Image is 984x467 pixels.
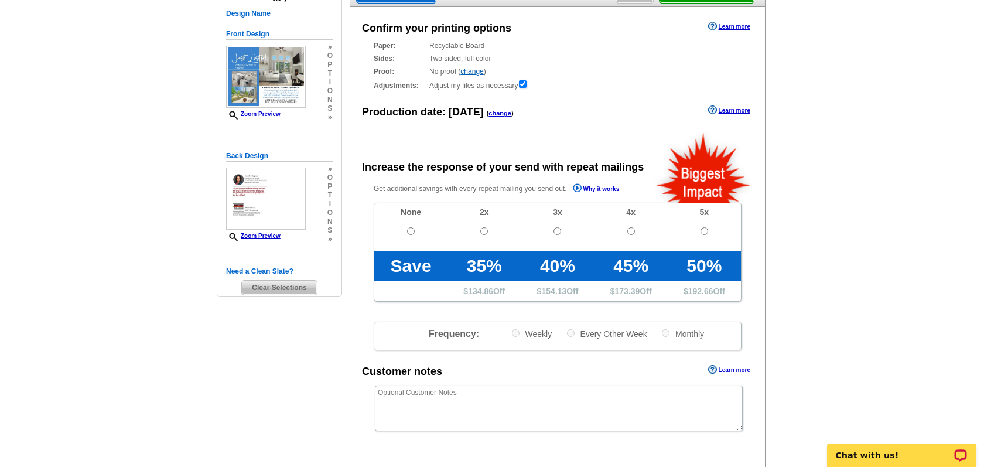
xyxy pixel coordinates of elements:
[362,159,644,175] div: Increase the response of your send with repeat mailings
[511,328,552,339] label: Weekly
[374,53,742,64] div: Two sided, full color
[567,329,575,337] input: Every Other Week
[521,281,594,301] td: $ Off
[708,365,750,374] a: Learn more
[374,40,742,51] div: Recyclable Board
[327,235,333,244] span: »
[521,203,594,221] td: 3x
[668,281,741,301] td: $ Off
[374,79,742,91] div: Adjust my files as necessary
[615,287,640,296] span: 173.39
[447,251,521,281] td: 35%
[374,66,426,77] strong: Proof:
[594,281,668,301] td: $ Off
[374,203,447,221] td: None
[327,209,333,217] span: o
[374,80,426,91] strong: Adjustments:
[226,46,306,108] img: small-thumb.jpg
[594,203,668,221] td: 4x
[708,22,750,31] a: Learn more
[362,364,442,380] div: Customer notes
[226,151,333,162] h5: Back Design
[449,106,484,118] span: [DATE]
[521,251,594,281] td: 40%
[668,251,741,281] td: 50%
[362,104,514,120] div: Production date:
[566,328,647,339] label: Every Other Week
[327,182,333,191] span: p
[460,67,483,76] a: change
[327,226,333,235] span: s
[327,52,333,60] span: o
[447,203,521,221] td: 2x
[487,110,514,117] span: ( )
[327,78,333,87] span: i
[594,251,668,281] td: 45%
[327,69,333,78] span: t
[512,329,520,337] input: Weekly
[488,110,511,117] a: change
[226,168,306,230] img: small-thumb.jpg
[573,183,620,196] a: Why it works
[327,217,333,226] span: n
[327,87,333,96] span: o
[688,287,713,296] span: 192.66
[374,66,742,77] div: No proof ( )
[374,251,447,281] td: Save
[226,111,281,117] a: Zoom Preview
[327,113,333,122] span: »
[327,191,333,200] span: t
[668,203,741,221] td: 5x
[374,53,426,64] strong: Sides:
[327,200,333,209] span: i
[226,8,333,19] h5: Design Name
[226,233,281,239] a: Zoom Preview
[327,43,333,52] span: »
[327,60,333,69] span: p
[226,266,333,277] h5: Need a Clean Slate?
[655,131,752,203] img: biggestImpact.png
[819,430,984,467] iframe: LiveChat chat widget
[327,173,333,182] span: o
[447,281,521,301] td: $ Off
[468,287,493,296] span: 134.86
[226,29,333,40] h5: Front Design
[429,329,479,339] span: Frequency:
[541,287,566,296] span: 154.13
[374,40,426,51] strong: Paper:
[374,182,644,196] p: Get additional savings with every repeat mailing you send out.
[327,165,333,173] span: »
[662,329,669,337] input: Monthly
[661,328,704,339] label: Monthly
[708,105,750,115] a: Learn more
[327,96,333,104] span: n
[362,21,511,36] div: Confirm your printing options
[242,281,316,295] span: Clear Selections
[327,104,333,113] span: s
